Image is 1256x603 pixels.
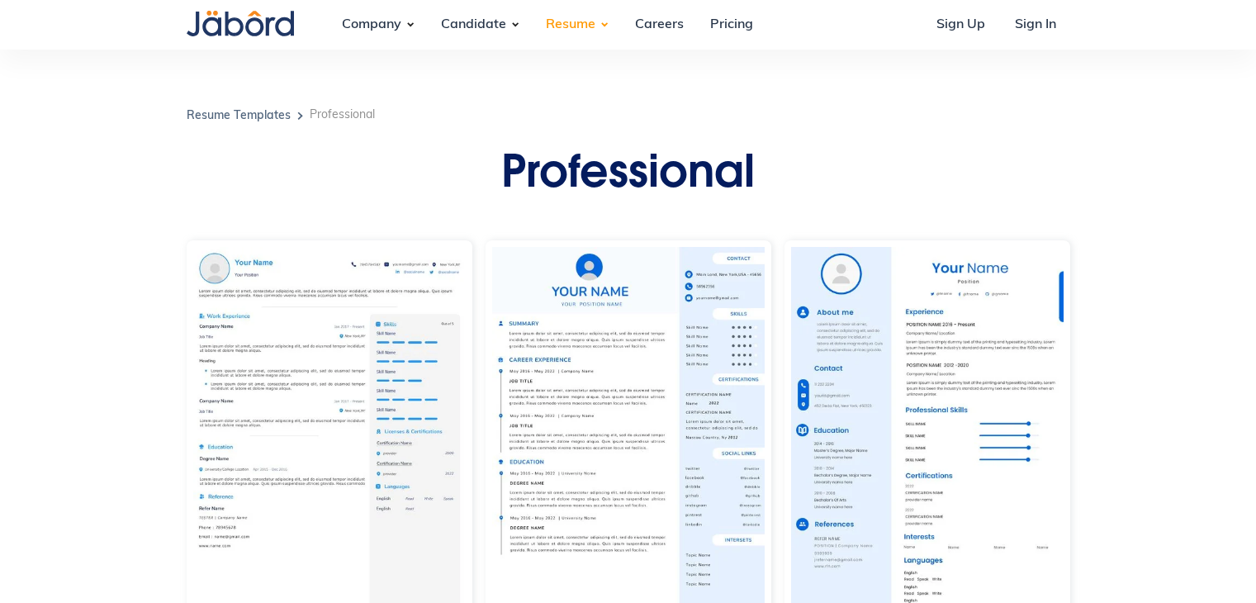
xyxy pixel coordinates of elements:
a: Careers [622,2,697,47]
a: Sign Up [923,2,998,47]
img: Jabord [187,11,294,36]
div: Candidate [428,2,519,47]
h5: Professional [310,110,375,121]
div: Company [329,2,415,47]
div: Resume [533,2,609,47]
a: Resume Templates [187,111,291,122]
h1: Professional [187,152,1070,201]
a: Pricing [697,2,766,47]
a: Sign In [1002,2,1069,47]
